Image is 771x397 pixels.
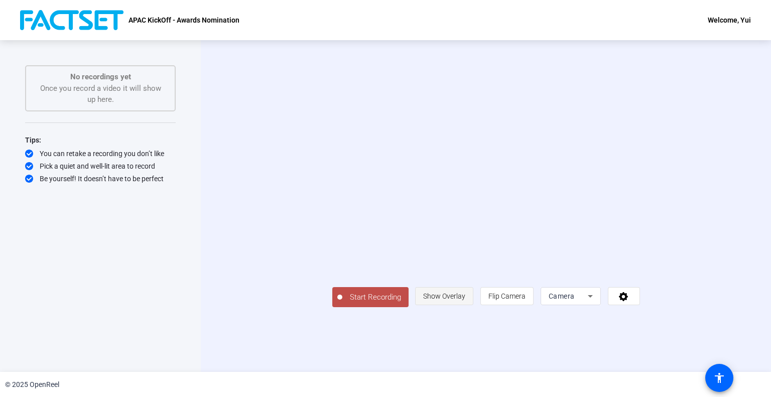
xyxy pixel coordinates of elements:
[25,149,176,159] div: You can retake a recording you don’t like
[5,379,59,390] div: © 2025 OpenReel
[25,174,176,184] div: Be yourself! It doesn’t have to be perfect
[36,71,165,105] div: Once you record a video it will show up here.
[128,14,239,26] p: APAC KickOff - Awards Nomination
[415,287,473,305] button: Show Overlay
[332,287,409,307] button: Start Recording
[25,161,176,171] div: Pick a quiet and well-lit area to record
[342,292,409,303] span: Start Recording
[713,372,725,384] mat-icon: accessibility
[549,292,575,300] span: Camera
[20,10,123,30] img: OpenReel logo
[36,71,165,83] p: No recordings yet
[423,292,465,300] span: Show Overlay
[708,14,751,26] div: Welcome, Yui
[488,292,526,300] span: Flip Camera
[480,287,534,305] button: Flip Camera
[25,134,176,146] div: Tips:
